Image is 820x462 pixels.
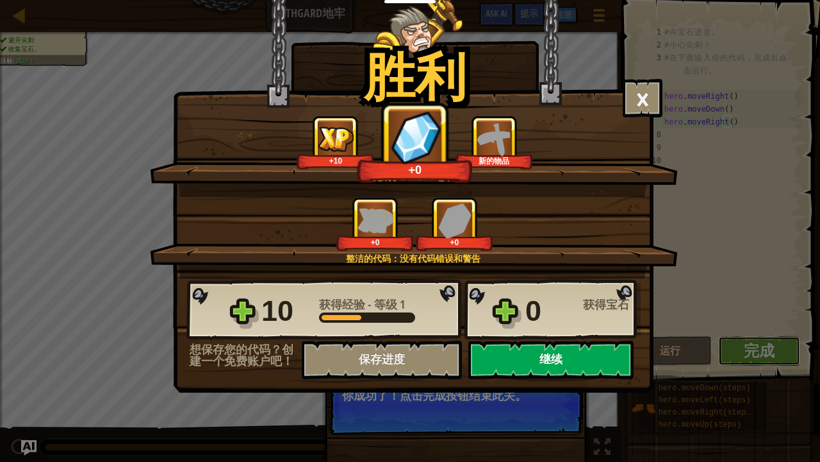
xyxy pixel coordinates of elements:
div: 想保存您的代码？创建一个免费账户吧！ [190,344,302,367]
div: 10 [261,291,311,332]
button: 继续 [468,341,634,379]
button: × [623,79,662,117]
div: - [319,299,405,311]
div: 新的物品 [458,156,530,166]
img: 获得宝石 [438,203,471,238]
span: 等级 [372,296,400,312]
div: +0 [361,162,470,177]
div: 你完成了Kithgard地牢！ [211,171,615,184]
img: 获得宝石 [390,110,441,164]
img: 新的物品 [477,121,512,157]
div: 整洁的代码：没有代码错误和警告 [211,252,615,265]
img: 获得经验 [357,208,393,233]
div: 获得宝石 [583,299,641,311]
h1: 胜利 [364,47,466,104]
div: 0 [525,291,575,332]
div: +0 [339,237,411,247]
span: 1 [400,296,405,312]
button: 保存进度 [302,341,462,379]
span: 获得经验 [319,296,368,312]
img: 获得经验 [318,126,354,151]
div: +0 [418,237,491,247]
div: +10 [299,156,372,166]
